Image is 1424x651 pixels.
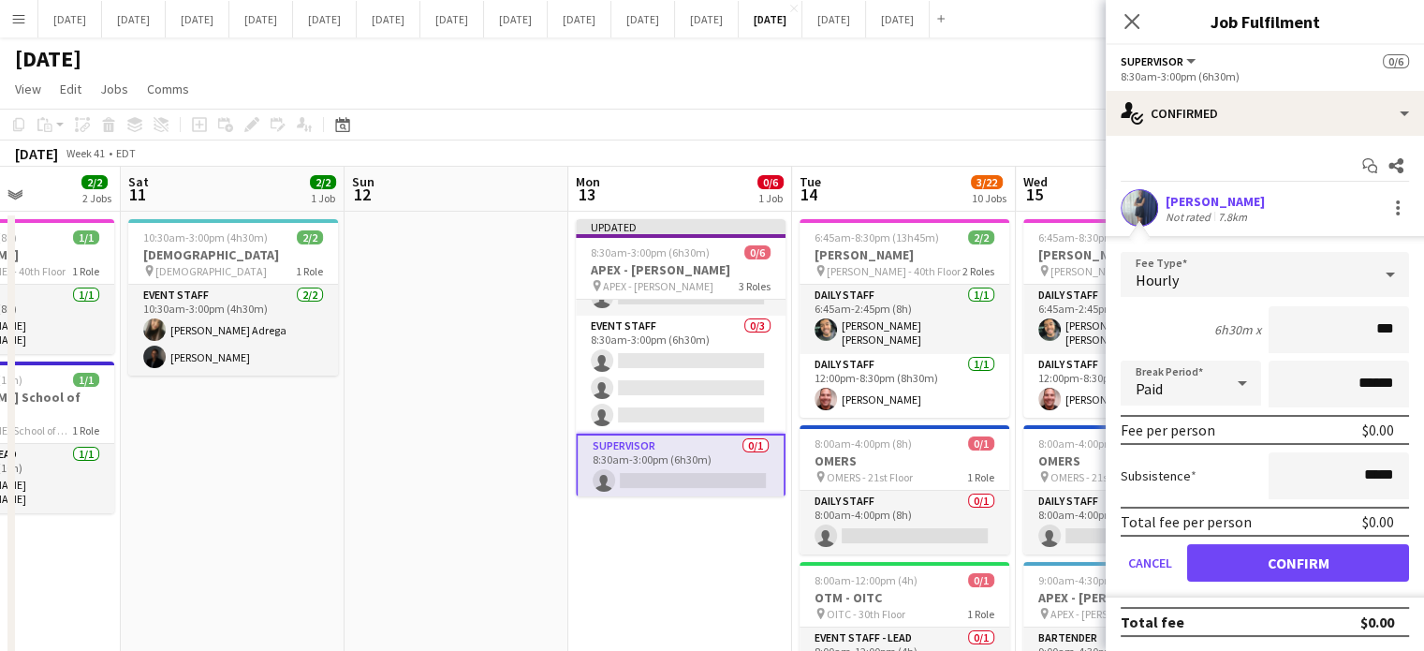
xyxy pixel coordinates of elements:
span: Mon [576,173,600,190]
app-job-card: Updated8:30am-3:00pm (6h30m)0/6APEX - [PERSON_NAME] APEX - [PERSON_NAME]3 RolesBeverage Attendant... [576,219,785,496]
button: [DATE] [866,1,930,37]
button: [DATE] [484,1,548,37]
div: Total fee [1121,613,1184,631]
app-card-role: Daily Staff0/18:00am-4:00pm (8h) [1023,491,1233,555]
span: 2 Roles [962,264,994,278]
div: 1 Job [311,191,335,205]
span: 1 Role [967,470,994,484]
div: 10 Jobs [972,191,1006,205]
span: Paid [1136,379,1163,398]
span: 12 [349,184,374,205]
button: [DATE] [739,1,802,37]
span: 1 Role [967,607,994,621]
span: Jobs [100,81,128,97]
button: [DATE] [357,1,420,37]
span: 2/2 [297,230,323,244]
div: $0.00 [1362,421,1394,439]
span: Wed [1023,173,1048,190]
a: Jobs [93,77,136,101]
span: 3/22 [971,175,1003,189]
span: APEX - [PERSON_NAME] [603,279,713,293]
app-card-role: Daily Staff1/16:45am-2:45pm (8h)[PERSON_NAME] [PERSON_NAME] [1023,285,1233,354]
div: Updated [576,219,785,234]
span: 6:45am-8:30pm (13h45m) [815,230,939,244]
button: [DATE] [293,1,357,37]
div: Total fee per person [1121,512,1252,531]
span: Tue [800,173,821,190]
button: Cancel [1121,544,1180,582]
span: [DEMOGRAPHIC_DATA] [155,264,267,278]
button: Confirm [1187,544,1409,582]
div: 6:45am-8:30pm (13h45m)2/2[PERSON_NAME] [PERSON_NAME] - 40th Floor2 RolesDaily Staff1/16:45am-2:45... [1023,219,1233,418]
div: 8:00am-4:00pm (8h)0/1OMERS OMERS - 21st Floor1 RoleDaily Staff0/18:00am-4:00pm (8h) [1023,425,1233,555]
span: 0/6 [744,245,771,259]
div: $0.00 [1362,512,1394,531]
span: OMERS - 21st Floor [827,470,913,484]
span: 14 [797,184,821,205]
app-card-role: Supervisor0/18:30am-3:00pm (6h30m) [576,434,785,501]
h3: [DEMOGRAPHIC_DATA] [128,246,338,263]
div: 7.8km [1214,210,1251,224]
span: Edit [60,81,81,97]
span: 1/1 [73,373,99,387]
span: 2/2 [310,175,336,189]
app-job-card: 10:30am-3:00pm (4h30m)2/2[DEMOGRAPHIC_DATA] [DEMOGRAPHIC_DATA]1 RoleEvent Staff2/210:30am-3:00pm ... [128,219,338,376]
label: Subsistence [1121,467,1196,484]
span: 0/1 [968,436,994,451]
button: [DATE] [229,1,293,37]
button: [DATE] [38,1,102,37]
div: [PERSON_NAME] [1166,193,1265,210]
span: OITC - 30th Floor [827,607,905,621]
span: 1 Role [296,264,323,278]
span: 8:00am-4:00pm (8h) [815,436,912,451]
span: OMERS - 21st Floor [1050,470,1137,484]
span: 9:00am-4:30pm (7h30m) [1038,573,1157,587]
span: Hourly [1136,271,1179,289]
span: 2/2 [81,175,108,189]
span: Supervisor [1121,54,1183,68]
span: 11 [125,184,149,205]
a: Comms [139,77,197,101]
app-card-role: Daily Staff1/112:00pm-8:30pm (8h30m)[PERSON_NAME] [1023,354,1233,418]
span: 8:30am-3:00pm (6h30m) [591,245,710,259]
app-card-role: Daily Staff1/112:00pm-8:30pm (8h30m)[PERSON_NAME] [800,354,1009,418]
button: Supervisor [1121,54,1198,68]
button: [DATE] [166,1,229,37]
span: 0/6 [1383,54,1409,68]
div: Confirmed [1106,91,1424,136]
span: 2/2 [968,230,994,244]
h3: [PERSON_NAME] [800,246,1009,263]
span: APEX - [PERSON_NAME] [1050,607,1161,621]
h3: OTM - OITC [800,589,1009,606]
span: Sun [352,173,374,190]
span: 3 Roles [739,279,771,293]
app-job-card: 6:45am-8:30pm (13h45m)2/2[PERSON_NAME] [PERSON_NAME] - 40th Floor2 RolesDaily Staff1/16:45am-2:45... [800,219,1009,418]
h3: Job Fulfilment [1106,9,1424,34]
h3: APEX - [PERSON_NAME] [576,261,785,278]
span: 10:30am-3:00pm (4h30m) [143,230,268,244]
div: Fee per person [1121,421,1215,439]
app-job-card: 8:00am-4:00pm (8h)0/1OMERS OMERS - 21st Floor1 RoleDaily Staff0/18:00am-4:00pm (8h) [800,425,1009,555]
a: Edit [52,77,89,101]
h1: [DATE] [15,45,81,73]
app-card-role: Event Staff0/38:30am-3:00pm (6h30m) [576,316,785,434]
h3: APEX - [PERSON_NAME] [1023,589,1233,606]
span: 0/6 [757,175,784,189]
div: $0.00 [1360,613,1394,631]
button: [DATE] [802,1,866,37]
span: 8:00am-4:00pm (8h) [1038,436,1136,451]
span: 0/1 [968,573,994,587]
app-card-role: Daily Staff1/16:45am-2:45pm (8h)[PERSON_NAME] [PERSON_NAME] [800,285,1009,354]
button: [DATE] [611,1,675,37]
span: 15 [1020,184,1048,205]
app-card-role: Daily Staff0/18:00am-4:00pm (8h) [800,491,1009,555]
div: Not rated [1166,210,1214,224]
button: [DATE] [548,1,611,37]
div: [DATE] [15,144,58,163]
div: 2 Jobs [82,191,111,205]
span: 1 Role [72,423,99,437]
